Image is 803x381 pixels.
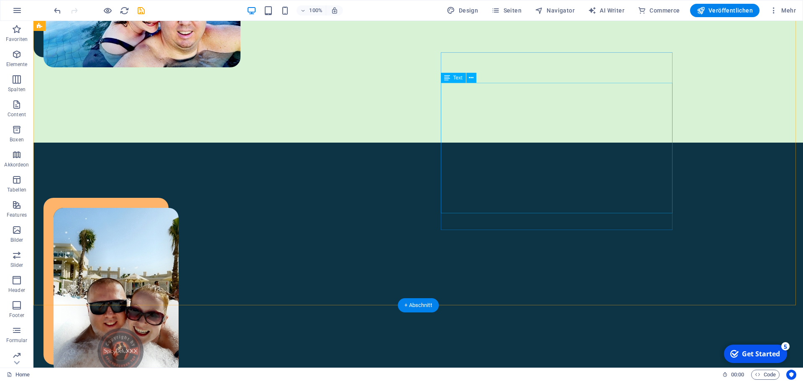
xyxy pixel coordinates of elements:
[136,6,146,15] i: Save (Ctrl+S)
[9,312,24,319] p: Footer
[443,4,481,17] button: Design
[634,4,683,17] button: Commerce
[398,298,439,312] div: + Abschnitt
[755,370,776,380] span: Code
[535,6,575,15] span: Navigator
[5,3,68,22] div: Get Started 5 items remaining, 0% complete
[697,6,753,15] span: Veröffentlichen
[731,370,744,380] span: 00 00
[331,7,338,14] i: Bei Größenänderung Zoomstufe automatisch an das gewählte Gerät anpassen.
[737,371,738,378] span: :
[488,4,525,17] button: Seiten
[453,75,463,80] span: Text
[722,370,744,380] h6: Session-Zeit
[10,136,24,143] p: Boxen
[297,5,326,15] button: 100%
[7,370,30,380] a: Klick, um Auswahl aufzuheben. Doppelklick öffnet Seitenverwaltung
[766,4,799,17] button: Mehr
[491,6,522,15] span: Seiten
[786,370,796,380] button: Usercentrics
[532,4,578,17] button: Navigator
[10,237,23,243] p: Bilder
[23,8,61,17] div: Get Started
[6,36,28,43] p: Favoriten
[443,4,481,17] div: Design (Strg+Alt+Y)
[120,6,129,15] i: Seite neu laden
[53,6,62,15] i: Rückgängig: Text ändern (Strg+Z)
[638,6,680,15] span: Commerce
[102,5,113,15] button: Klicke hier, um den Vorschau-Modus zu verlassen
[447,6,478,15] span: Design
[7,212,27,218] p: Features
[10,262,23,268] p: Slider
[62,1,70,9] div: 5
[6,61,28,68] p: Elemente
[770,6,796,15] span: Mehr
[690,4,760,17] button: Veröffentlichen
[119,5,129,15] button: reload
[52,5,62,15] button: undo
[6,337,28,344] p: Formular
[588,6,624,15] span: AI Writer
[8,287,25,294] p: Header
[4,161,29,168] p: Akkordeon
[136,5,146,15] button: save
[7,187,26,193] p: Tabellen
[585,4,628,17] button: AI Writer
[8,86,26,93] p: Spalten
[309,5,322,15] h6: 100%
[8,111,26,118] p: Content
[751,370,780,380] button: Code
